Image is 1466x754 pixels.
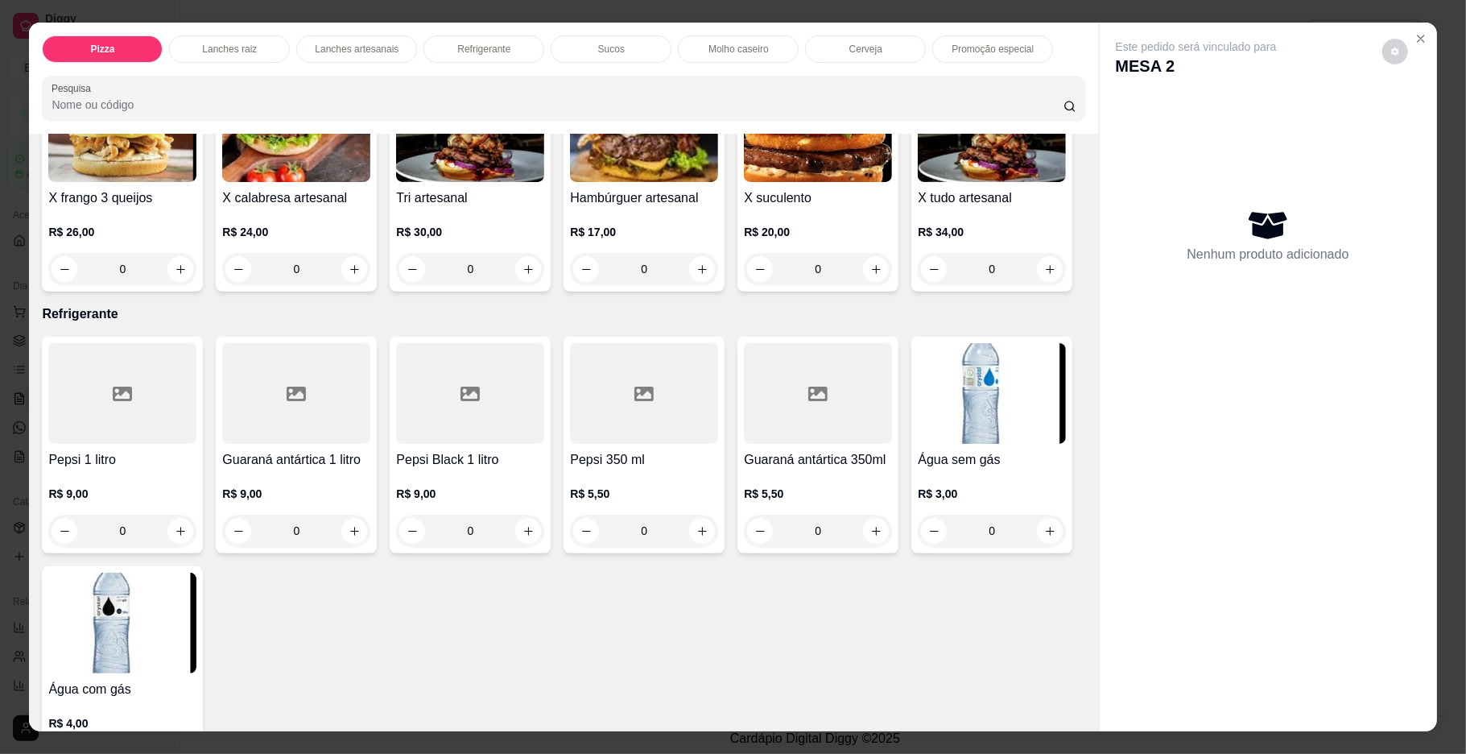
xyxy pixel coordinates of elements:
[52,97,1063,113] input: Pesquisa
[315,43,399,56] p: Lanches artesanais
[48,573,196,673] img: product-image
[222,188,370,208] h4: X calabresa artesanal
[708,43,769,56] p: Molho caseiro
[396,486,544,502] p: R$ 9,00
[570,486,718,502] p: R$ 5,50
[457,43,510,56] p: Refrigerante
[515,518,541,544] button: increase-product-quantity
[918,224,1066,240] p: R$ 34,00
[952,43,1034,56] p: Promoção especial
[744,224,892,240] p: R$ 20,00
[52,518,77,544] button: decrease-product-quantity
[341,518,367,544] button: increase-product-quantity
[863,518,889,544] button: increase-product-quantity
[918,486,1066,502] p: R$ 3,00
[918,343,1066,444] img: product-image
[918,450,1066,470] h4: Água sem gás
[396,224,544,240] p: R$ 30,00
[48,715,196,731] p: R$ 4,00
[52,81,97,95] label: Pesquisa
[396,450,544,470] h4: Pepsi Black 1 litro
[202,43,257,56] p: Lanches raiz
[222,224,370,240] p: R$ 24,00
[42,304,1085,324] p: Refrigerante
[48,450,196,470] h4: Pepsi 1 litro
[1116,55,1277,77] p: MESA 2
[744,450,892,470] h4: Guaraná antártica 350ml
[570,224,718,240] p: R$ 17,00
[1187,245,1349,264] p: Nenhum produto adicionado
[399,518,425,544] button: decrease-product-quantity
[48,188,196,208] h4: X frango 3 queijos
[744,188,892,208] h4: X suculento
[1116,39,1277,55] p: Este pedido será vinculado para
[90,43,114,56] p: Pizza
[48,680,196,699] h4: Água com gás
[747,518,773,544] button: decrease-product-quantity
[48,486,196,502] p: R$ 9,00
[167,518,193,544] button: increase-product-quantity
[918,188,1066,208] h4: X tudo artesanal
[598,43,625,56] p: Sucos
[573,518,599,544] button: decrease-product-quantity
[225,518,251,544] button: decrease-product-quantity
[396,188,544,208] h4: Tri artesanal
[222,486,370,502] p: R$ 9,00
[921,518,947,544] button: decrease-product-quantity
[570,450,718,470] h4: Pepsi 350 ml
[1408,26,1434,52] button: Close
[744,486,892,502] p: R$ 5,50
[570,188,718,208] h4: Hambúrguer artesanal
[48,224,196,240] p: R$ 26,00
[1037,518,1063,544] button: increase-product-quantity
[689,518,715,544] button: increase-product-quantity
[849,43,882,56] p: Cerveja
[1382,39,1408,64] button: decrease-product-quantity
[222,450,370,470] h4: Guaraná antártica 1 litro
